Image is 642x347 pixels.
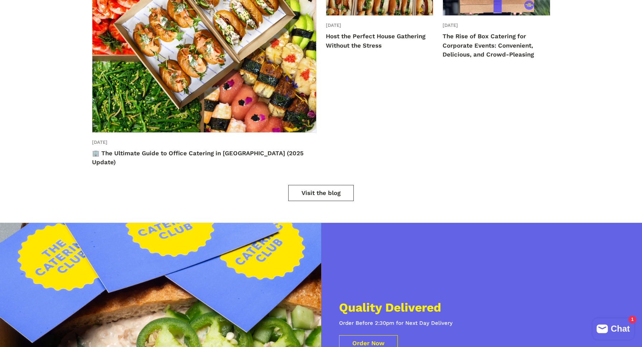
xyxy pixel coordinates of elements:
p: Order Before 2:30pm for Next Day Delivery [339,319,453,327]
span: 🏢 The Ultimate Guide to Office Catering in [GEOGRAPHIC_DATA] (2025 Update) [92,150,304,167]
h2: Quality Delivered [339,302,453,314]
span: [DATE] [443,23,458,28]
inbox-online-store-chat: Shopify online store chat [590,318,636,341]
a: 🏢 The Ultimate Guide to Office Catering in [GEOGRAPHIC_DATA] (2025 Update) [92,150,304,166]
a: Host the Perfect House Gathering Without the Stress [326,33,425,49]
span: [DATE] [326,23,341,28]
span: The Rise of Box Catering for Corporate Events: Convenient, Delicious, and Crowd-Pleasing [443,33,534,59]
a: Visit the blog [288,185,354,201]
span: Host the Perfect House Gathering Without the Stress [326,33,425,50]
a: The Rise of Box Catering for Corporate Events: Convenient, Delicious, and Crowd-Pleasing [443,33,534,58]
span: [DATE] [92,140,107,145]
